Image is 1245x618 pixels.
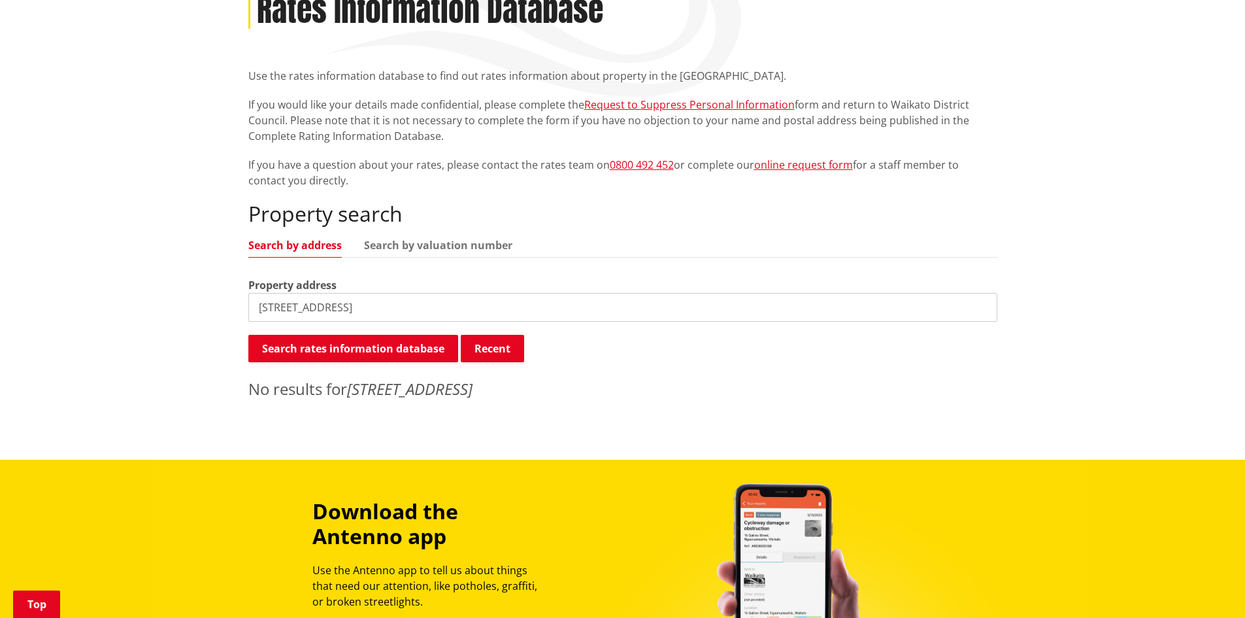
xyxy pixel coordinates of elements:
[312,499,549,549] h3: Download the Antenno app
[312,562,549,609] p: Use the Antenno app to tell us about things that need our attention, like potholes, graffiti, or ...
[248,293,997,322] input: e.g. Duke Street NGARUAWAHIA
[248,335,458,362] button: Search rates information database
[248,240,342,250] a: Search by address
[364,240,512,250] a: Search by valuation number
[248,157,997,188] p: If you have a question about your rates, please contact the rates team on or complete our for a s...
[610,158,674,172] a: 0800 492 452
[461,335,524,362] button: Recent
[1185,563,1232,610] iframe: Messenger Launcher
[248,201,997,226] h2: Property search
[248,68,997,84] p: Use the rates information database to find out rates information about property in the [GEOGRAPHI...
[347,378,473,400] em: [STREET_ADDRESS]
[248,277,337,293] label: Property address
[584,97,795,112] a: Request to Suppress Personal Information
[248,377,997,401] p: No results for
[754,158,853,172] a: online request form
[13,591,60,618] a: Top
[248,97,997,144] p: If you would like your details made confidential, please complete the form and return to Waikato ...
